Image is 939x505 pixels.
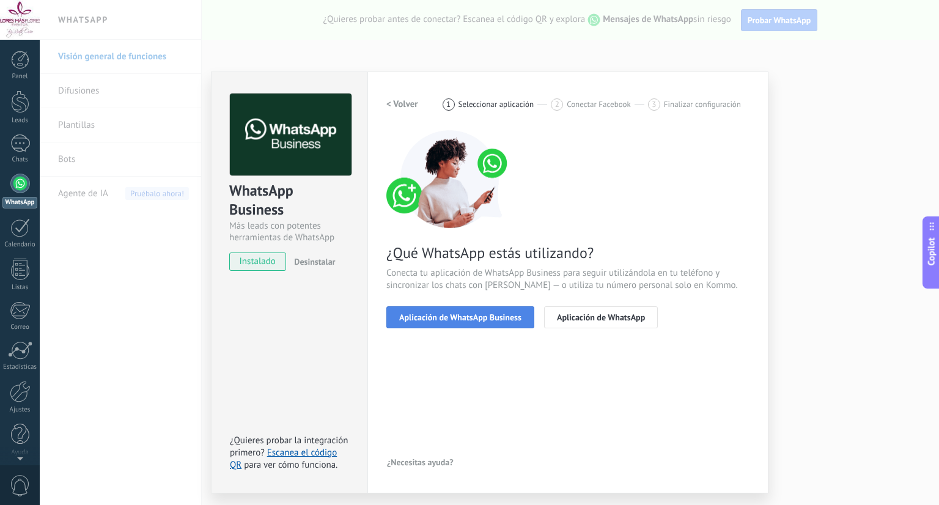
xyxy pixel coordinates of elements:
div: Ajustes [2,406,38,414]
span: para ver cómo funciona. [244,459,337,471]
button: ¿Necesitas ayuda? [386,453,454,471]
button: Desinstalar [289,253,335,271]
a: Escanea el código QR [230,447,337,471]
span: 2 [555,99,559,109]
div: Listas [2,284,38,292]
button: < Volver [386,94,418,116]
span: Aplicación de WhatsApp Business [399,313,521,322]
div: Leads [2,117,38,125]
div: Más leads con potentes herramientas de WhatsApp [229,220,350,243]
span: Copilot [926,238,938,266]
div: Correo [2,323,38,331]
span: ¿Necesitas ayuda? [387,458,454,466]
img: connect number [386,130,515,228]
div: Chats [2,156,38,164]
span: instalado [230,253,285,271]
span: 3 [652,99,656,109]
div: Panel [2,73,38,81]
span: ¿Qué WhatsApp estás utilizando? [386,243,749,262]
button: Aplicación de WhatsApp Business [386,306,534,328]
button: Aplicación de WhatsApp [544,306,658,328]
div: WhatsApp Business [229,181,350,220]
span: Desinstalar [294,256,335,267]
div: WhatsApp [2,197,37,208]
img: logo_main.png [230,94,352,176]
span: Conectar Facebook [567,100,631,109]
div: Calendario [2,241,38,249]
span: Finalizar configuración [664,100,741,109]
span: ¿Quieres probar la integración primero? [230,435,348,459]
span: Aplicación de WhatsApp [557,313,645,322]
span: Conecta tu aplicación de WhatsApp Business para seguir utilizándola en tu teléfono y sincronizar ... [386,267,749,292]
span: 1 [446,99,451,109]
h2: < Volver [386,98,418,110]
div: Estadísticas [2,363,38,371]
span: Seleccionar aplicación [458,100,534,109]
